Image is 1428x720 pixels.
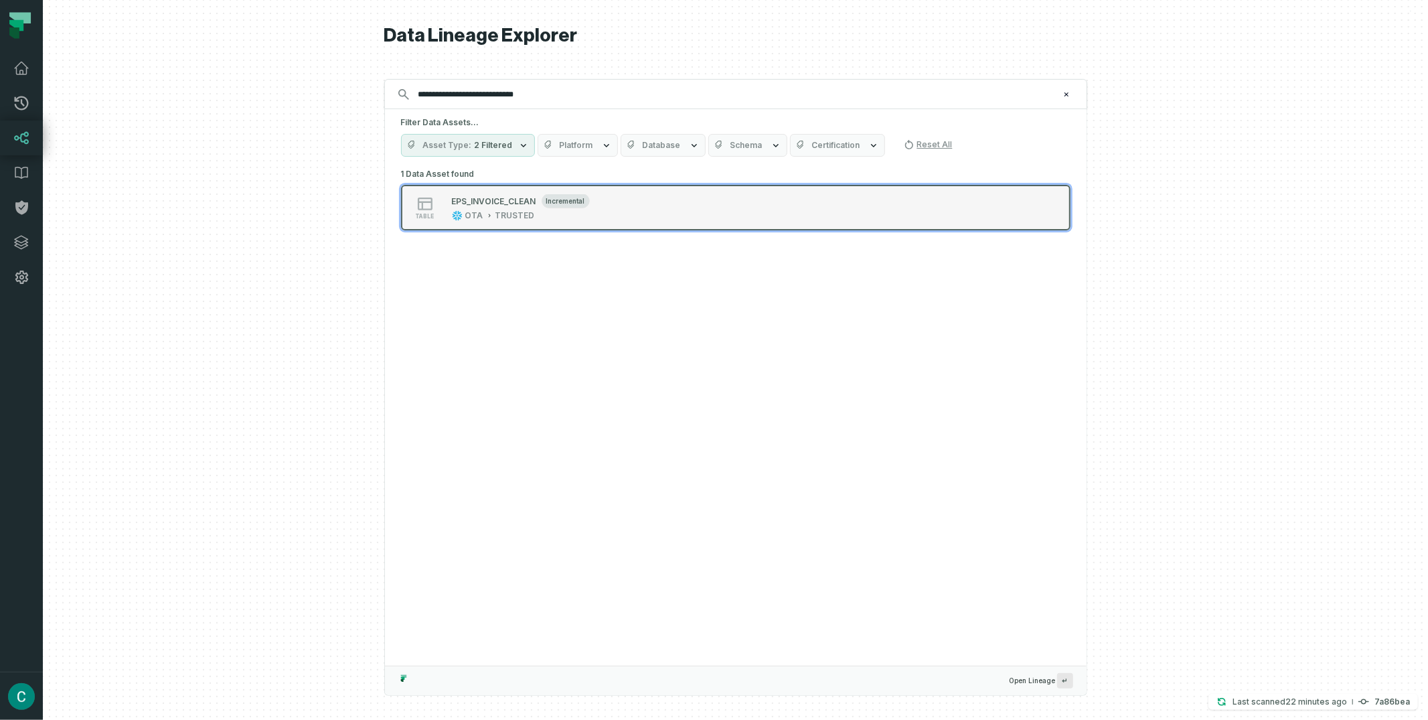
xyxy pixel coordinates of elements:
span: Platform [560,140,593,151]
span: incremental [542,194,590,208]
div: TRUSTED [495,210,535,221]
div: 1 Data Asset found [401,165,1070,248]
span: Asset Type [423,140,472,151]
h1: Data Lineage Explorer [384,24,1087,48]
button: Asset Type2 Filtered [401,134,535,157]
button: Certification [790,134,885,157]
div: Suggestions [385,165,1087,666]
span: Schema [730,140,763,151]
span: Press ↵ to add a new Data Asset to the graph [1057,673,1073,689]
button: Schema [708,134,787,157]
span: Database [643,140,681,151]
div: EPS_INVOICE_CLEAN [452,196,536,206]
img: avatar of Cristian Gomez [8,683,35,710]
button: Clear search query [1060,88,1073,101]
span: 2 Filtered [475,140,513,151]
button: Platform [538,134,618,157]
h5: Filter Data Assets... [401,117,1070,128]
button: Reset All [898,134,958,155]
button: tableincrementalOTATRUSTED [401,185,1070,230]
button: Database [621,134,706,157]
relative-time: Aug 11, 2025, 3:55 PM GMT+2 [1285,697,1347,707]
p: Last scanned [1233,695,1347,709]
span: Certification [812,140,860,151]
div: OTA [465,210,483,221]
span: table [416,213,434,220]
button: Last scanned[DATE] 15:55:007a86bea [1208,694,1418,710]
h4: 7a86bea [1374,698,1410,706]
span: Open Lineage [1010,673,1073,689]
